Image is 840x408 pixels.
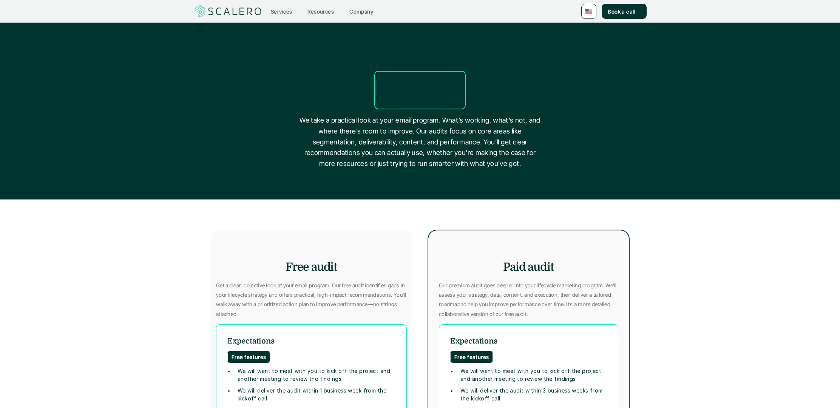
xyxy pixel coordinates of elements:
[349,8,373,15] p: Company
[227,336,395,347] h6: Expectations
[236,259,387,275] h4: Free audit
[602,4,647,19] a: Book a call
[193,5,263,18] a: Scalero company logotype
[453,259,604,275] h4: Paid audit
[460,387,604,402] strong: We will deliver the audit within 3 business weeks from the kickoff call
[271,8,292,15] p: Services
[297,115,543,169] p: We take a practical look at your email program. What’s working, what’s not, and where there’s roo...
[450,336,601,347] h6: Expectations
[238,368,392,382] strong: We will want to meet with you to kick off the project and another meeting to review the findings
[193,4,263,18] img: Scalero company logotype
[307,8,334,15] p: Resources
[238,387,388,402] strong: We will deliver the audit within 1 business week from the kickoff call
[216,281,407,319] p: Get a clear, objective look at your email program. Our free audit identifies gaps in your lifecyc...
[454,353,489,361] p: Free features
[460,368,603,382] strong: We will want to meet with you to kick off the project and another meeting to review the findings
[439,281,618,319] p: Our premium audit goes deeper into your lifecycle marketing program. We’ll assess your strategy, ...
[232,353,266,361] p: Free features
[608,8,635,15] p: Book a call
